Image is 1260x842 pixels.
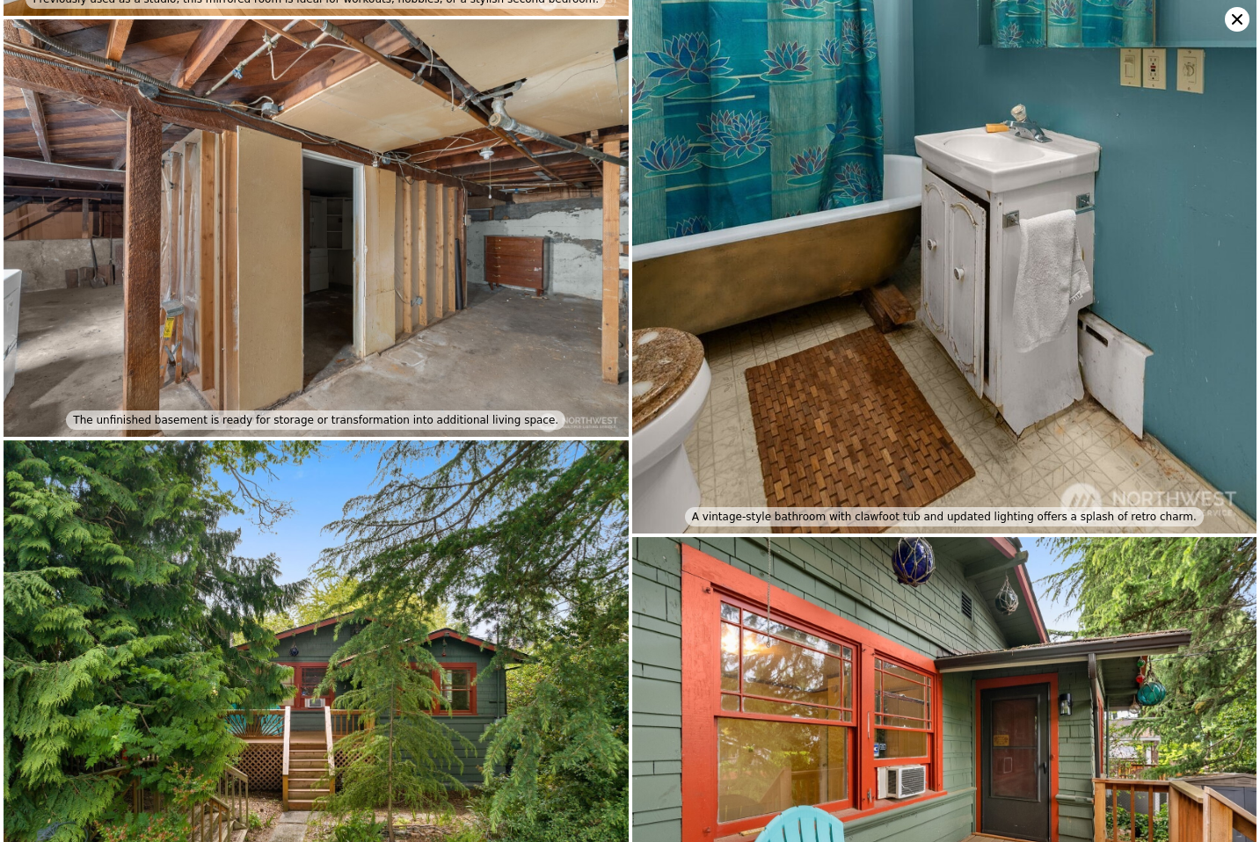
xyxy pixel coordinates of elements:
[4,19,629,437] img: The unfinished basement is ready for storage or transformation into additional living space.
[66,410,565,430] div: The unfinished basement is ready for storage or transformation into additional living space.
[685,507,1204,526] div: A vintage-style bathroom with clawfoot tub and updated lighting offers a splash of retro charm.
